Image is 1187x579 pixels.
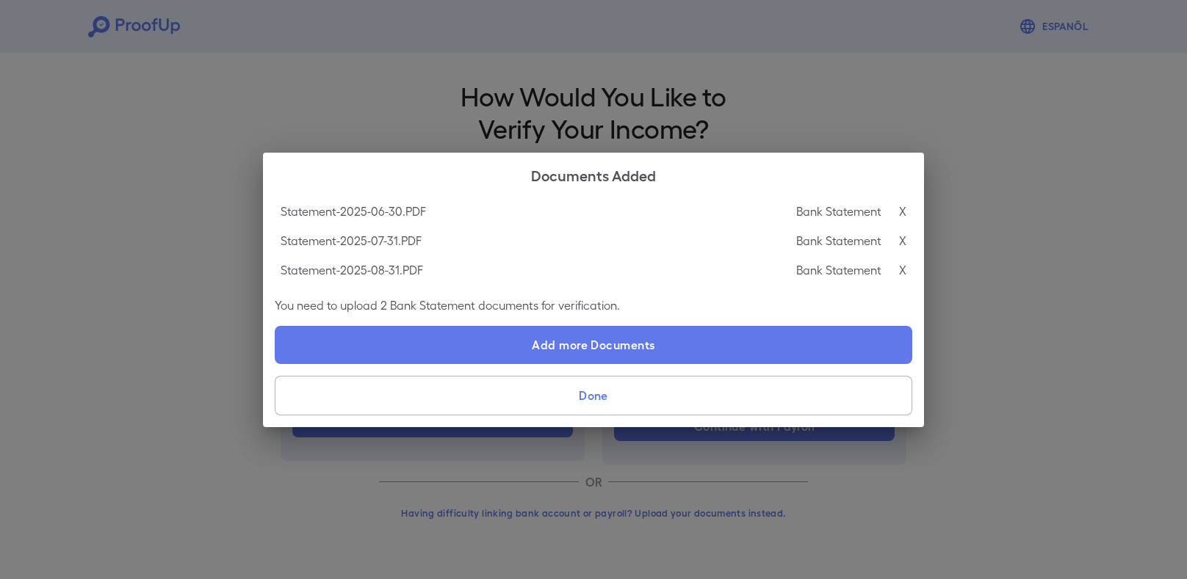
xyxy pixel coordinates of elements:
p: X [899,232,906,250]
p: Statement-2025-08-31.PDF [281,261,423,279]
h2: Documents Added [263,153,924,197]
p: Bank Statement [796,261,881,279]
label: Add more Documents [275,326,912,364]
button: Done [275,376,912,415]
p: Bank Statement [796,232,881,250]
p: Bank Statement [796,203,881,220]
p: Statement-2025-07-31.PDF [281,232,422,250]
p: Statement-2025-06-30.PDF [281,203,426,220]
p: X [899,203,906,220]
p: You need to upload 2 Bank Statement documents for verification. [275,296,912,314]
p: X [899,261,906,279]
